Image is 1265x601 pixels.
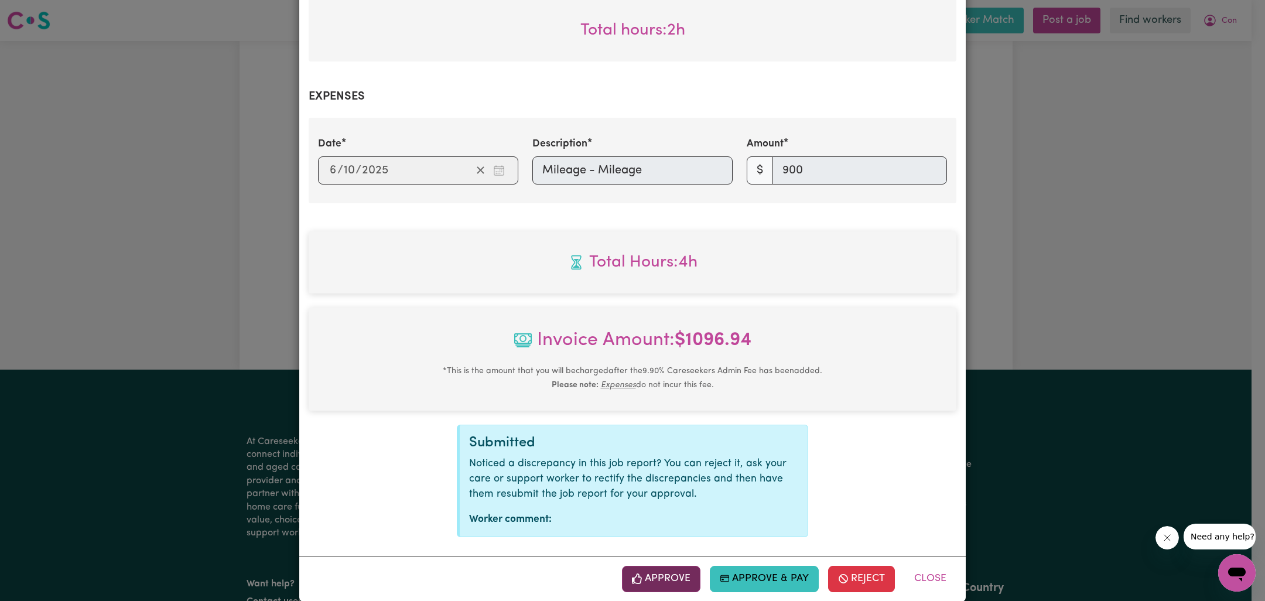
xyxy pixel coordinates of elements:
[601,381,636,390] u: Expenses
[552,381,599,390] b: Please note:
[318,136,341,152] label: Date
[343,162,355,179] input: --
[675,331,751,350] b: $ 1096.94
[532,156,733,185] input: Mileage - Mileage
[469,514,552,524] strong: Worker comment:
[318,326,947,364] span: Invoice Amount:
[747,156,773,185] span: $
[355,164,361,177] span: /
[490,162,508,179] button: Enter the date of expense
[318,250,947,275] span: Total hours worked: 4 hours
[622,566,700,592] button: Approve
[747,136,784,152] label: Amount
[580,22,685,39] span: Total hours worked: 2 hours
[710,566,819,592] button: Approve & Pay
[443,367,822,390] small: This is the amount that you will be charged after the 9.90 % Careseekers Admin Fee has been added...
[904,566,956,592] button: Close
[471,162,490,179] button: Clear date
[469,436,535,450] span: Submitted
[828,566,895,592] button: Reject
[469,456,798,503] p: Noticed a discrepancy in this job report? You can reject it, ask your care or support worker to r...
[1184,524,1256,549] iframe: Message from company
[329,162,337,179] input: --
[361,162,389,179] input: ----
[1155,526,1179,549] iframe: Close message
[337,164,343,177] span: /
[309,90,956,104] h2: Expenses
[532,136,587,152] label: Description
[1218,554,1256,592] iframe: Button to launch messaging window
